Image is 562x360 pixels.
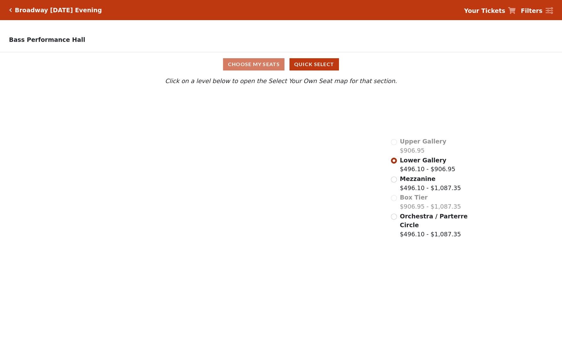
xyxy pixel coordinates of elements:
[139,122,273,164] path: Lower Gallery - Seats Available: 68
[400,212,468,239] label: $496.10 - $1,087.35
[400,213,467,229] span: Orchestra / Parterre Circle
[400,174,461,192] label: $496.10 - $1,087.35
[129,97,256,127] path: Upper Gallery - Seats Available: 0
[464,7,505,14] strong: Your Tickets
[15,7,102,14] h5: Broadway [DATE] Evening
[521,6,553,15] a: Filters
[290,58,339,70] button: Quick Select
[400,157,446,164] span: Lower Gallery
[199,202,327,279] path: Orchestra / Parterre Circle - Seats Available: 6
[400,137,446,155] label: $906.95
[400,156,455,174] label: $496.10 - $906.95
[400,138,446,145] span: Upper Gallery
[75,76,487,86] p: Click on a level below to open the Select Your Own Seat map for that section.
[521,7,542,14] strong: Filters
[400,175,435,182] span: Mezzanine
[464,6,516,15] a: Your Tickets
[400,193,461,211] label: $906.95 - $1,087.35
[9,8,12,12] a: Click here to go back to filters
[400,194,427,201] span: Box Tier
